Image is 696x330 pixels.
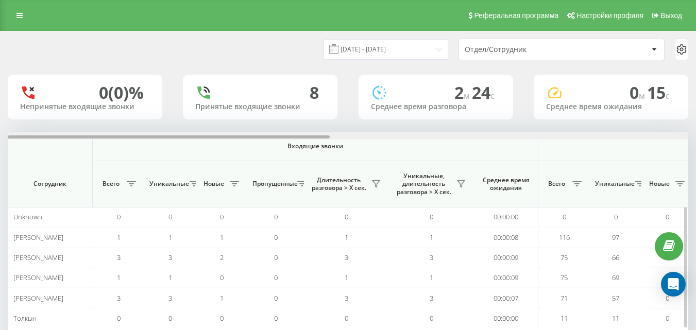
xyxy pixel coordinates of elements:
[490,90,495,101] span: c
[559,233,570,242] span: 116
[13,293,63,303] span: [PERSON_NAME]
[474,227,538,247] td: 00:00:08
[345,273,348,282] span: 1
[149,180,186,188] span: Уникальные
[454,81,472,103] span: 2
[13,212,42,221] span: Unknown
[20,102,150,111] div: Непринятые входящие звонки
[465,45,588,54] div: Отдел/Сотрудник
[430,314,433,323] span: 0
[345,212,348,221] span: 0
[666,212,669,221] span: 0
[630,81,647,103] span: 0
[474,11,558,20] span: Реферальная программа
[546,102,676,111] div: Среднее время ожидания
[310,83,319,102] div: 8
[612,293,619,303] span: 57
[168,233,172,242] span: 1
[220,212,224,221] span: 0
[168,293,172,303] span: 3
[168,253,172,262] span: 3
[666,90,670,101] span: c
[120,142,511,150] span: Входящие звонки
[371,102,501,111] div: Среднее время разговора
[220,233,224,242] span: 1
[13,314,37,323] span: Толкын
[117,212,121,221] span: 0
[430,293,433,303] span: 3
[576,11,643,20] span: Настройки профиля
[220,293,224,303] span: 1
[201,180,227,188] span: Новые
[563,212,566,221] span: 0
[168,273,172,282] span: 1
[561,314,568,323] span: 11
[220,273,224,282] span: 0
[274,253,278,262] span: 0
[309,176,368,192] span: Длительность разговора > Х сек.
[561,273,568,282] span: 75
[117,273,121,282] span: 1
[220,314,224,323] span: 0
[561,293,568,303] span: 71
[168,212,172,221] span: 0
[430,273,433,282] span: 1
[98,180,124,188] span: Всего
[639,90,647,101] span: м
[544,180,569,188] span: Всего
[117,233,121,242] span: 1
[595,180,632,188] span: Уникальные
[464,90,472,101] span: м
[474,207,538,227] td: 00:00:00
[16,180,83,188] span: Сотрудник
[252,180,294,188] span: Пропущенные
[474,268,538,288] td: 00:00:09
[220,253,224,262] span: 2
[274,293,278,303] span: 0
[647,180,672,188] span: Новые
[168,314,172,323] span: 0
[117,253,121,262] span: 3
[666,314,669,323] span: 0
[612,314,619,323] span: 11
[430,212,433,221] span: 0
[430,253,433,262] span: 3
[13,233,63,242] span: [PERSON_NAME]
[666,293,669,303] span: 0
[612,233,619,242] span: 97
[13,273,63,282] span: [PERSON_NAME]
[13,253,63,262] span: [PERSON_NAME]
[474,288,538,308] td: 00:00:07
[647,81,670,103] span: 15
[394,172,453,196] span: Уникальные, длительность разговора > Х сек.
[482,176,530,192] span: Среднее время ожидания
[472,81,495,103] span: 24
[117,314,121,323] span: 0
[195,102,325,111] div: Принятые входящие звонки
[274,314,278,323] span: 0
[614,212,618,221] span: 0
[660,11,682,20] span: Выход
[612,273,619,282] span: 69
[474,248,538,268] td: 00:00:09
[274,212,278,221] span: 0
[345,314,348,323] span: 0
[345,293,348,303] span: 3
[345,233,348,242] span: 1
[345,253,348,262] span: 3
[561,253,568,262] span: 75
[430,233,433,242] span: 1
[99,83,144,102] div: 0 (0)%
[274,273,278,282] span: 0
[661,272,686,297] div: Open Intercom Messenger
[612,253,619,262] span: 66
[117,293,121,303] span: 3
[474,308,538,328] td: 00:00:00
[274,233,278,242] span: 0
